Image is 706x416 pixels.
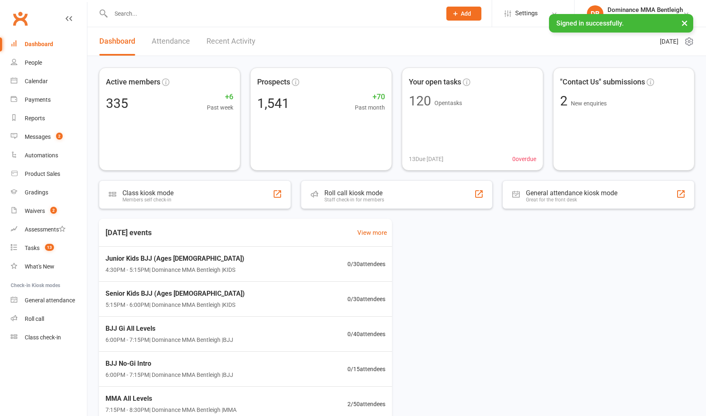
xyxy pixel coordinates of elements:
a: General attendance kiosk mode [11,291,87,310]
div: Great for the front desk [526,197,617,203]
span: 2 [560,93,571,109]
span: Prospects [257,76,290,88]
a: Automations [11,146,87,165]
div: Staff check-in for members [324,197,384,203]
div: Automations [25,152,58,159]
div: Tasks [25,245,40,251]
a: Gradings [11,183,87,202]
a: Attendance [152,27,190,56]
div: Gradings [25,189,48,196]
a: Product Sales [11,165,87,183]
span: New enquiries [571,100,607,107]
span: MMA All Levels [106,393,237,404]
div: Class kiosk mode [122,189,174,197]
a: Clubworx [10,8,30,29]
a: Calendar [11,72,87,91]
div: 120 [409,94,431,108]
span: Your open tasks [409,76,461,88]
a: Roll call [11,310,87,328]
a: Class kiosk mode [11,328,87,347]
a: Tasks 13 [11,239,87,257]
span: 0 / 30 attendees [347,294,385,304]
span: 0 overdue [512,154,536,164]
div: Assessments [25,226,66,233]
span: Past week [207,103,233,112]
span: Settings [515,4,538,23]
div: Class check-in [25,334,61,341]
div: Calendar [25,78,48,84]
span: Signed in successfully. [556,19,624,27]
span: BJJ Gi All Levels [106,323,233,334]
span: +6 [207,91,233,103]
button: Add [446,7,481,21]
a: What's New [11,257,87,276]
a: Dashboard [11,35,87,54]
span: 2 [50,207,57,214]
span: Junior Kids BJJ (Ages [DEMOGRAPHIC_DATA]) [106,253,244,264]
span: 13 Due [DATE] [409,154,443,164]
a: Reports [11,109,87,128]
div: DB [587,5,603,22]
span: 2 / 50 attendees [347,400,385,409]
div: Members self check-in [122,197,174,203]
span: 0 / 40 attendees [347,330,385,339]
a: View more [357,228,387,238]
span: +70 [355,91,385,103]
div: Dashboard [25,41,53,47]
div: Waivers [25,208,45,214]
div: Dominance MMA Bentleigh [607,14,683,21]
input: Search... [108,8,436,19]
div: Roll call kiosk mode [324,189,384,197]
a: Assessments [11,220,87,239]
div: Product Sales [25,171,60,177]
span: 2 [56,133,63,140]
span: 6:00PM - 7:15PM | Dominance MMA Bentleigh | BJJ [106,335,233,344]
span: 7:15PM - 8:30PM | Dominance MMA Bentleigh | MMA [106,405,237,414]
span: "Contact Us" submissions [560,76,645,88]
a: Waivers 2 [11,202,87,220]
div: General attendance [25,297,75,304]
div: Dominance MMA Bentleigh [607,6,683,14]
a: Payments [11,91,87,109]
span: Open tasks [434,100,462,106]
span: 0 / 30 attendees [347,259,385,269]
button: × [677,14,692,32]
span: Past month [355,103,385,112]
span: Add [461,10,471,17]
div: General attendance kiosk mode [526,189,617,197]
span: 6:00PM - 7:15PM | Dominance MMA Bentleigh | BJJ [106,370,233,379]
div: Messages [25,133,51,140]
div: People [25,59,42,66]
div: 335 [106,97,128,110]
div: Payments [25,96,51,103]
span: BJJ No-Gi Intro [106,358,233,369]
span: Active members [106,76,160,88]
a: Recent Activity [206,27,256,56]
div: Reports [25,115,45,122]
div: Roll call [25,316,44,322]
div: What's New [25,263,54,270]
span: 13 [45,244,54,251]
span: Senior Kids BJJ (Ages [DEMOGRAPHIC_DATA]) [106,288,245,299]
div: 1,541 [257,97,289,110]
a: Messages 2 [11,128,87,146]
h3: [DATE] events [99,225,158,240]
a: People [11,54,87,72]
span: [DATE] [660,37,678,47]
span: 5:15PM - 6:00PM | Dominance MMA Bentleigh | KIDS [106,300,245,309]
span: 0 / 15 attendees [347,365,385,374]
a: Dashboard [99,27,135,56]
span: 4:30PM - 5:15PM | Dominance MMA Bentleigh | KIDS [106,265,244,274]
